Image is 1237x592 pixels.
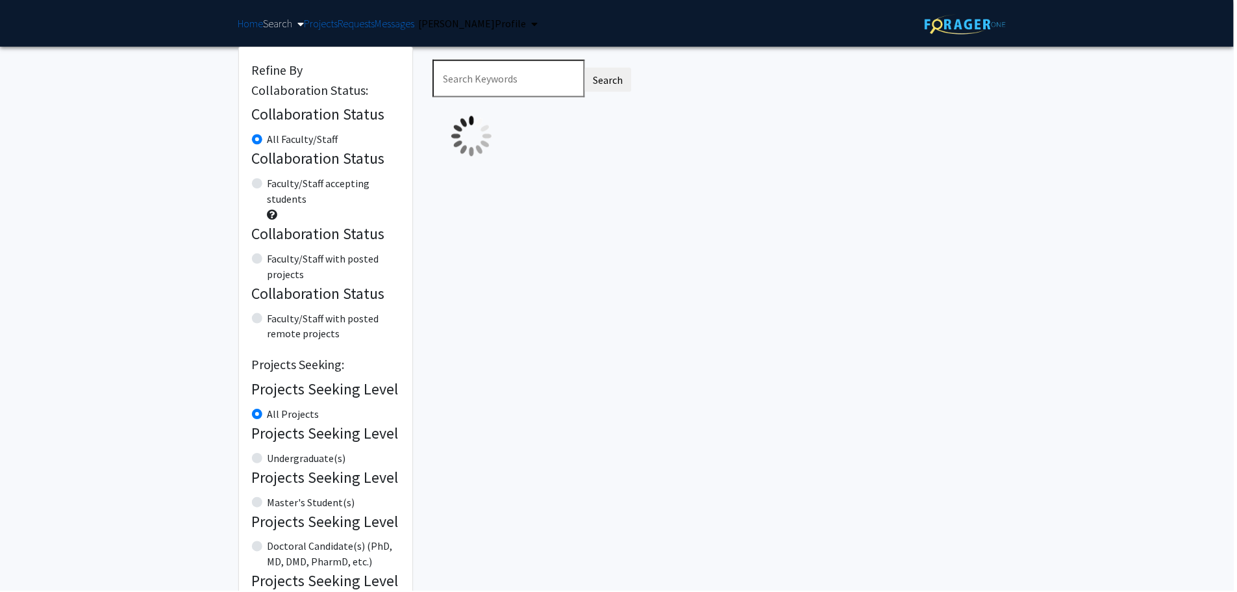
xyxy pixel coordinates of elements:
[268,311,401,342] label: Faculty/Staff with posted remote projects
[253,223,401,246] legend: Collaboration Status
[253,358,401,374] h2: Projects Seeking:
[253,62,304,78] span: Refine By
[586,68,633,92] button: Search
[434,97,512,175] img: Loading
[376,1,416,46] a: Messages
[268,496,356,511] label: Master's Student(s)
[268,251,401,283] label: Faculty/Staff with posted projects
[264,17,305,30] a: Search
[253,103,401,127] legend: Collaboration Status
[253,148,401,171] legend: Collaboration Status
[927,14,1008,34] img: ForagerOne Logo
[253,283,401,306] legend: Collaboration Status
[253,423,401,446] legend: Projects Seeking Level
[268,132,339,148] label: All Faculty/Staff
[268,176,401,207] label: Faculty/Staff accepting students
[239,1,264,46] a: Home
[419,17,528,30] span: [PERSON_NAME] Profile
[268,540,401,571] label: Doctoral Candidate(s) (PhD, MD, DMD, PharmD, etc.)
[268,407,320,423] label: All Projects
[339,1,376,46] a: Requests
[268,452,347,467] label: Undergraduate(s)
[253,379,401,402] legend: Projects Seeking Level
[434,60,586,97] input: Search Keywords
[253,83,401,98] h2: Collaboration Status:
[253,511,401,535] legend: Projects Seeking Level
[305,1,339,46] a: Projects
[253,467,401,491] legend: Projects Seeking Level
